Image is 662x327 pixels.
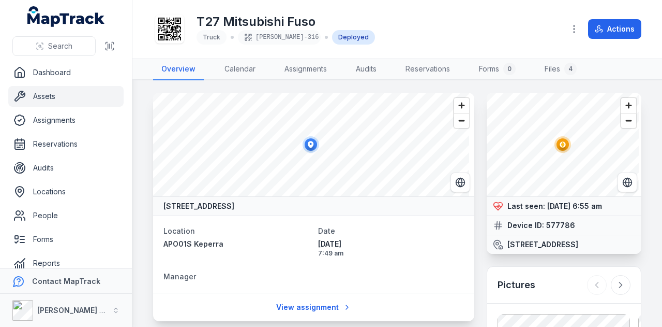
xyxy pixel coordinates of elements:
div: Deployed [332,30,375,45]
a: Dashboard [8,62,124,83]
span: [DATE] 6:55 am [547,202,602,210]
a: Audits [348,59,385,80]
time: 04/09/2025, 6:55:07 am [547,202,602,210]
button: Switch to Satellite View [450,173,470,192]
span: Manager [163,272,196,281]
button: Zoom out [454,113,469,128]
strong: [STREET_ADDRESS] [507,239,578,250]
strong: [STREET_ADDRESS] [163,201,234,211]
a: Reports [8,253,124,274]
h3: Pictures [498,278,535,292]
span: Date [318,226,335,235]
a: MapTrack [27,6,105,27]
canvas: Map [153,93,469,196]
a: Files4 [536,59,585,80]
span: Search [48,41,72,51]
button: Actions [588,19,641,39]
span: APO01S Keperra [163,239,223,248]
button: Switch to Satellite View [618,173,637,192]
a: Audits [8,158,124,178]
a: People [8,205,124,226]
span: [DATE] [318,239,464,249]
strong: Last seen: [507,201,545,211]
button: Search [12,36,96,56]
button: Zoom in [454,98,469,113]
div: [PERSON_NAME]-316 [238,30,321,45]
strong: 577786 [546,220,575,231]
a: Forms0 [471,59,524,80]
canvas: Map [487,93,639,196]
strong: Device ID: [507,220,544,231]
a: View assignment [269,297,358,317]
div: 4 [564,63,577,75]
a: Reservations [8,134,124,154]
strong: Contact MapTrack [32,277,100,286]
a: Reservations [397,59,458,80]
a: Locations [8,181,124,202]
a: Calendar [216,59,264,80]
a: Assignments [276,59,335,80]
time: 04/09/2025, 7:49:20 am [318,239,464,258]
button: Zoom in [621,98,636,113]
span: Truck [203,33,220,41]
span: Location [163,226,195,235]
div: 0 [503,63,516,75]
strong: [PERSON_NAME] Group [37,306,122,315]
a: APO01S Keperra [163,239,310,249]
button: Zoom out [621,113,636,128]
a: Assignments [8,110,124,131]
span: 7:49 am [318,249,464,258]
h1: T27 Mitsubishi Fuso [197,13,375,30]
a: Overview [153,59,204,80]
a: Forms [8,229,124,250]
a: Assets [8,86,124,107]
